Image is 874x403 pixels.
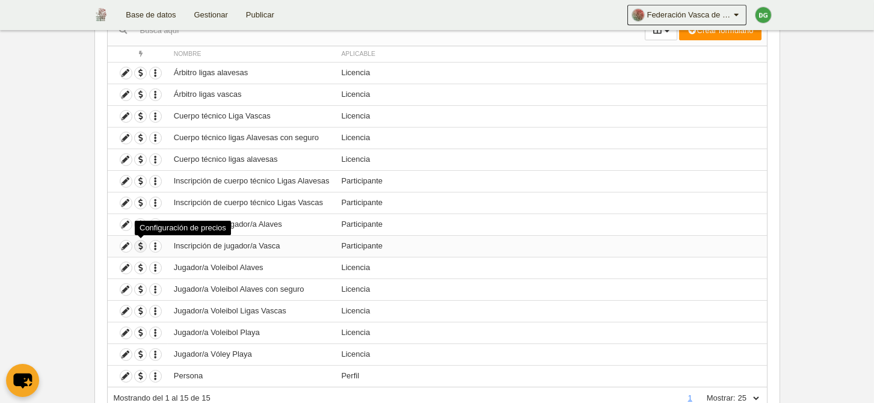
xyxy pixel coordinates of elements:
td: Licencia [335,105,766,127]
td: Participante [335,170,766,192]
td: Licencia [335,322,766,343]
td: Cuerpo técnico Liga Vascas [168,105,336,127]
td: Cuerpo técnico ligas Alavesas con seguro [168,127,336,149]
button: Crear formulario [679,21,761,40]
td: Inscripción de cuerpo técnico Ligas Vascas [168,192,336,214]
td: Jugador/a Voleibol Alaves [168,257,336,278]
td: Persona [168,365,336,387]
td: Jugador/a Vóley Playa [168,343,336,365]
a: Federación Vasca de Voleibol [627,5,746,25]
td: Licencia [335,300,766,322]
span: Federación Vasca de Voleibol [647,9,731,21]
td: Licencia [335,343,766,365]
span: Aplicable [341,51,375,57]
td: Licencia [335,149,766,170]
td: Licencia [335,127,766,149]
td: Jugador/a Voleibol Playa [168,322,336,343]
td: Licencia [335,257,766,278]
td: Licencia [335,278,766,300]
td: Jugador/a Voleibol Ligas Vascas [168,300,336,322]
a: 1 [686,393,695,402]
td: Inscripción de cuerpo técnico Ligas Alavesas [168,170,336,192]
td: Perfil [335,365,766,387]
td: Licencia [335,62,766,84]
img: Federación Vasca de Voleibol [94,7,107,22]
button: chat-button [6,364,39,397]
img: Oa2hBJ8rYK13.30x30.jpg [632,9,644,21]
input: Busca aquí [108,22,645,40]
td: Inscripción de jugador/a Alaves [168,214,336,235]
td: Licencia [335,84,766,105]
span: Nombre [174,51,202,57]
td: Jugador/a Voleibol Alaves con seguro [168,278,336,300]
td: Cuerpo técnico ligas alavesas [168,149,336,170]
td: Inscripción de jugador/a Vasca [168,235,336,257]
td: Árbitro ligas alavesas [168,62,336,84]
td: Participante [335,214,766,235]
span: Mostrando del 1 al 15 de 15 [114,393,211,402]
td: Árbitro ligas vascas [168,84,336,105]
td: Participante [335,192,766,214]
img: c2l6ZT0zMHgzMCZmcz05JnRleHQ9REcmYmc9NDNhMDQ3.png [756,7,771,23]
td: Participante [335,235,766,257]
